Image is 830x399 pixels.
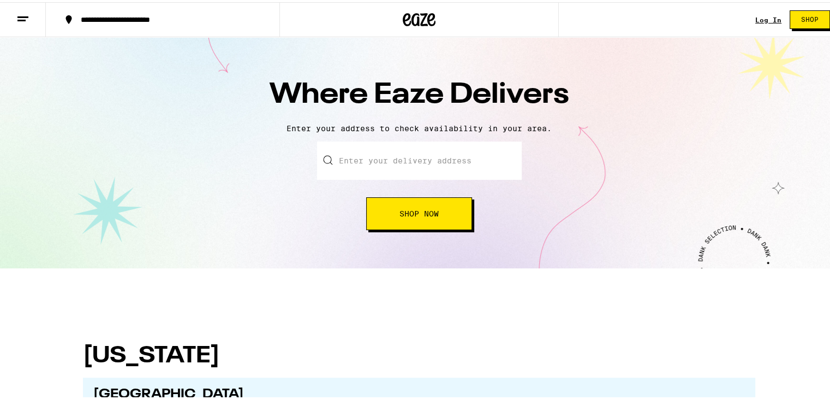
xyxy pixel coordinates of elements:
h2: [GEOGRAPHIC_DATA] [93,386,745,399]
p: Enter your address to check availability in your area. [11,122,827,131]
span: Hi. Need any help? [7,8,79,16]
button: Shop [790,8,830,27]
h1: Where Eaze Delivers [228,73,610,113]
span: Shop Now [399,208,439,215]
input: Enter your delivery address [317,139,522,178]
span: Shop [801,14,819,21]
button: Shop Now [366,195,472,228]
a: Log In [755,14,781,21]
h1: [US_STATE] [83,343,755,366]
